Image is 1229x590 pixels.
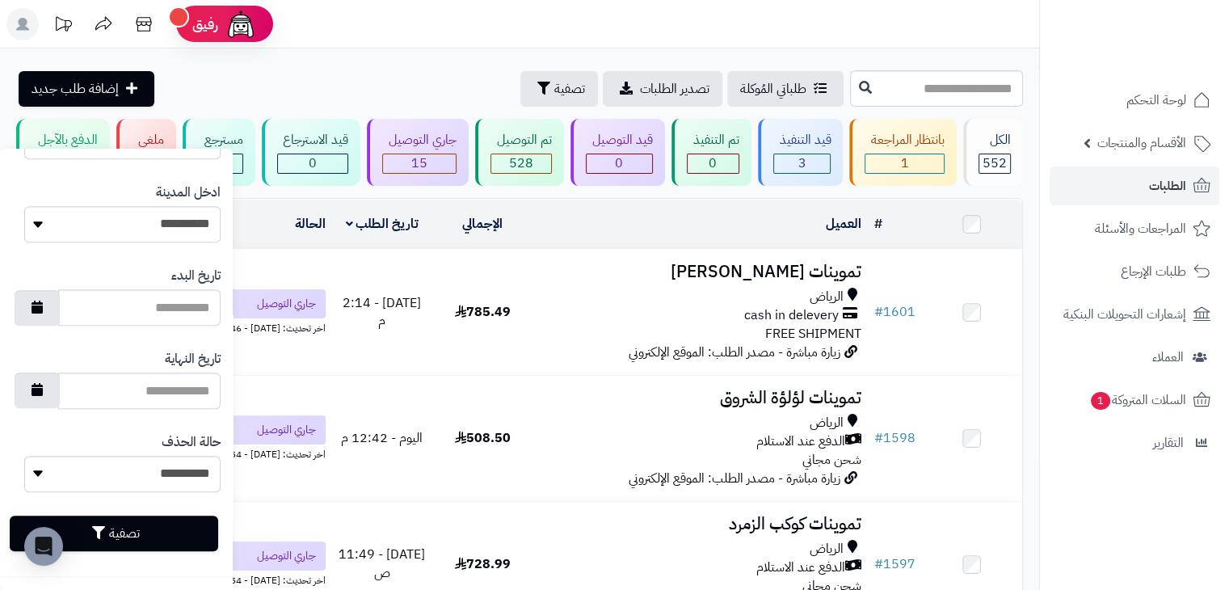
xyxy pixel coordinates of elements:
div: 0 [278,154,348,173]
label: تاريخ البدء [171,267,221,285]
span: المراجعات والأسئلة [1095,217,1186,240]
span: تصفية [554,79,585,99]
span: إضافة طلب جديد [32,79,119,99]
a: المراجعات والأسئلة [1050,209,1219,248]
span: الدفع عند الاستلام [756,432,845,451]
div: تم التنفيذ [687,131,739,150]
div: 0 [688,154,739,173]
span: # [874,554,883,574]
button: تصفية [10,516,218,551]
span: # [874,428,883,448]
a: تاريخ الطلب [346,214,419,234]
span: 0 [309,154,317,173]
div: 528 [491,154,551,173]
div: بانتظار المراجعة [865,131,945,150]
a: إشعارات التحويلات البنكية [1050,295,1219,334]
span: 508.50 [455,428,511,448]
a: قيد التنفيذ 3 [755,119,847,186]
a: #1597 [874,554,915,574]
span: طلبات الإرجاع [1121,260,1186,283]
a: طلباتي المُوكلة [727,71,844,107]
span: [DATE] - 11:49 ص [339,545,425,583]
span: FREE SHIPMENT [765,324,861,343]
span: 3 [798,154,806,173]
a: # [874,214,882,234]
span: رفيق [192,15,218,34]
span: طلباتي المُوكلة [740,79,806,99]
span: تصدير الطلبات [640,79,709,99]
span: الدفع عند الاستلام [756,558,845,577]
span: اليوم - 12:42 م [341,428,423,448]
div: ملغي [132,131,164,150]
div: 3 [774,154,831,173]
a: تم التنفيذ 0 [668,119,755,186]
a: بانتظار المراجعة 1 [846,119,960,186]
a: الحالة [295,214,326,234]
a: تحديثات المنصة [43,8,83,44]
label: ادخل المدينة [156,183,221,202]
div: 1 [865,154,944,173]
span: لوحة التحكم [1126,89,1186,112]
a: جاري التوصيل 15 [364,119,472,186]
h3: تموينات كوكب الزمرد [539,515,861,533]
span: التقارير [1153,432,1184,454]
span: زيارة مباشرة - مصدر الطلب: الموقع الإلكتروني [629,469,840,488]
span: cash in delevery [744,306,839,325]
span: 528 [509,154,533,173]
span: 1 [901,154,909,173]
span: [DATE] - 2:14 م [343,293,421,331]
div: قيد التنفيذ [773,131,831,150]
a: العميل [826,214,861,234]
a: تم التوصيل 528 [472,119,567,186]
label: تاريخ النهاية [165,350,221,369]
h3: تموينات لؤلؤة الشروق [539,389,861,407]
a: ملغي 0 [113,119,179,186]
span: 552 [983,154,1007,173]
a: الطلبات [1050,166,1219,205]
div: Open Intercom Messenger [24,527,63,566]
h3: تموينات [PERSON_NAME] [539,263,861,281]
a: #1601 [874,302,915,322]
div: جاري التوصيل [382,131,457,150]
a: طلبات الإرجاع [1050,252,1219,291]
span: 0 [709,154,717,173]
div: 0 [587,154,652,173]
span: العملاء [1152,346,1184,369]
span: شحن مجاني [802,450,861,470]
div: قيد الاسترجاع [277,131,349,150]
span: جاري التوصيل [257,296,316,312]
a: تصدير الطلبات [603,71,722,107]
div: تم التوصيل [490,131,552,150]
div: قيد التوصيل [586,131,653,150]
div: الدفع بالآجل [32,131,98,150]
span: 15 [411,154,427,173]
button: تصفية [520,71,598,107]
a: لوحة التحكم [1050,81,1219,120]
span: 728.99 [455,554,511,574]
div: الكل [979,131,1011,150]
span: الرياض [810,288,844,306]
a: إضافة طلب جديد [19,71,154,107]
span: الطلبات [1149,175,1186,197]
a: قيد التوصيل 0 [567,119,668,186]
span: زيارة مباشرة - مصدر الطلب: الموقع الإلكتروني [629,343,840,362]
span: 785.49 [455,302,511,322]
a: #1598 [874,428,915,448]
span: إشعارات التحويلات البنكية [1063,303,1186,326]
div: مسترجع [198,131,243,150]
a: الكل552 [960,119,1026,186]
a: الإجمالي [462,214,503,234]
span: جاري التوصيل [257,548,316,564]
label: حالة الحذف [162,433,221,452]
a: مسترجع 5 [179,119,259,186]
img: logo-2.png [1119,22,1214,56]
span: جاري التوصيل [257,422,316,438]
span: السلات المتروكة [1089,389,1186,411]
span: # [874,302,883,322]
span: الأقسام والمنتجات [1097,132,1186,154]
span: 1 [1090,391,1111,411]
a: قيد الاسترجاع 0 [259,119,364,186]
a: الدفع بالآجل 0 [13,119,113,186]
a: العملاء [1050,338,1219,377]
a: السلات المتروكة1 [1050,381,1219,419]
